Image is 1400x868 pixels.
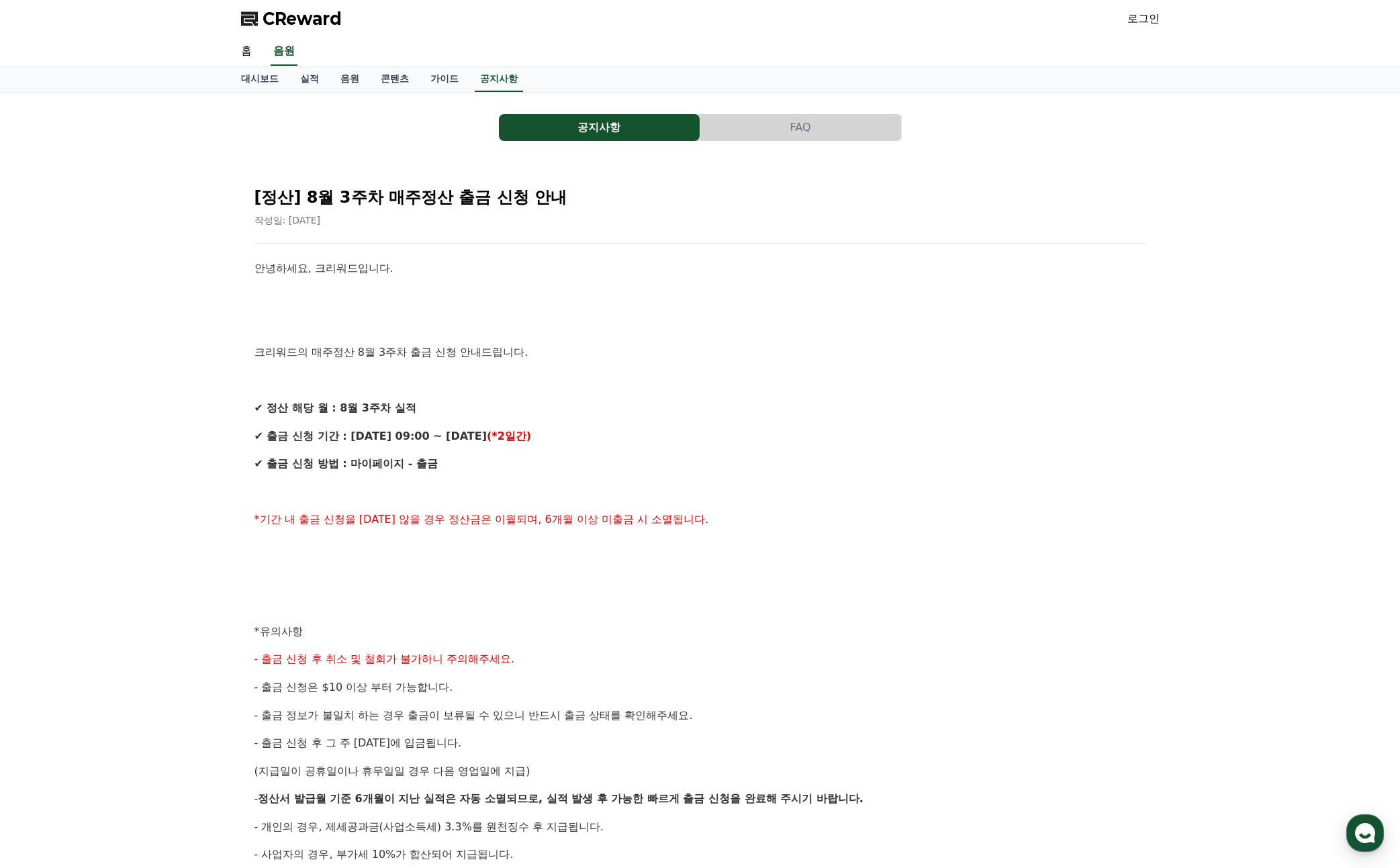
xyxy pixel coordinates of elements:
a: 콘텐츠 [370,66,420,92]
a: 로그인 [1127,11,1160,27]
strong: ✔ 출금 신청 기간 : [DATE] 09:00 ~ [DATE] [254,430,487,442]
h2: [정산] 8월 3주차 매주정산 출금 신청 안내 [254,187,1146,208]
span: - 출금 신청 후 취소 및 철회가 불가하니 주의해주세요. [254,653,515,665]
a: FAQ [700,114,902,141]
p: 안녕하세요, 크리워드입니다. [254,260,1146,277]
span: - 출금 신청 후 그 주 [DATE]에 입금됩니다. [254,736,462,749]
button: FAQ [700,114,901,141]
span: CReward [263,8,342,30]
strong: 6개월이 지난 실적은 자동 소멸되므로, 실적 발생 후 가능한 빠르게 출금 신청을 완료해 주시기 바랍니다. [355,792,864,805]
span: 설정 [207,446,224,456]
span: 대화 [123,446,139,457]
span: 작성일: [DATE] [254,215,321,226]
a: 설정 [173,426,258,459]
a: 공지사항 [475,66,523,92]
span: - 개인의 경우, 제세공과금(사업소득세) 3.3%를 원천징수 후 지급됩니다. [254,820,604,833]
strong: ✔ 정산 해당 월 : 8월 3주차 실적 [254,401,416,414]
a: 실적 [289,66,330,92]
a: 홈 [230,38,263,66]
button: 공지사항 [499,114,700,141]
a: 가이드 [420,66,469,92]
a: CReward [241,8,342,30]
span: *기간 내 출금 신청을 [DATE] 않을 경우 정산금은 이월되며, 6개월 이상 미출금 시 소멸됩니다. [254,513,709,526]
a: 대화 [89,426,173,459]
span: - 출금 정보가 불일치 하는 경우 출금이 보류될 수 있으니 반드시 출금 상태를 확인해주세요. [254,709,693,722]
span: *유의사항 [254,625,303,638]
a: 음원 [271,38,297,66]
span: 홈 [42,446,50,456]
p: 크리워드의 매주정산 8월 3주차 출금 신청 안내드립니다. [254,344,1146,361]
strong: ✔ 출금 신청 방법 : 마이페이지 - 출금 [254,457,438,470]
span: - 사업자의 경우, 부가세 10%가 합산되어 지급됩니다. [254,848,514,861]
a: 대시보드 [230,66,289,92]
a: 음원 [330,66,370,92]
a: 홈 [4,426,89,459]
strong: (*2일간) [487,430,531,442]
strong: 정산서 발급월 기준 [258,792,351,805]
span: (지급일이 공휴일이나 휴무일일 경우 다음 영업일에 지급) [254,765,530,777]
span: - 출금 신청은 $10 이상 부터 가능합니다. [254,681,453,693]
p: - [254,790,1146,808]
